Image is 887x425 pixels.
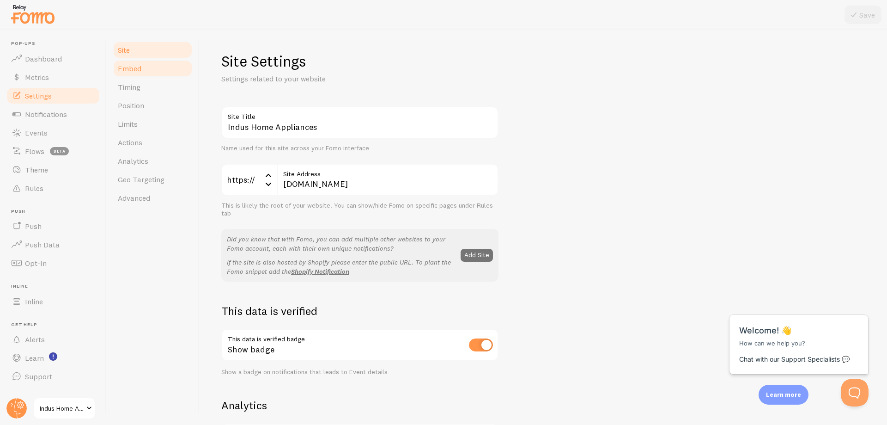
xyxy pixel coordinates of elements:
iframe: Help Scout Beacon - Open [841,379,869,407]
p: Did you know that with Fomo, you can add multiple other websites to your Fomo account, each with ... [227,234,455,253]
span: Push Data [25,240,60,249]
span: Site [118,45,130,55]
a: Flows beta [6,142,101,160]
span: Support [25,372,52,381]
span: Dashboard [25,54,62,63]
span: Theme [25,165,48,174]
span: Rules [25,184,43,193]
span: Position [118,101,144,110]
a: Push Data [6,235,101,254]
p: If the site is also hosted by Shopify please enter the public URL. To plant the Fomo snippet add the [227,258,455,276]
a: Opt-In [6,254,101,272]
h2: Analytics [221,398,498,413]
span: Push [11,209,101,215]
a: Embed [112,59,193,78]
svg: <p>Watch New Feature Tutorials!</p> [49,352,57,361]
a: Site [112,41,193,59]
div: Learn more [759,385,808,405]
span: Analytics [118,156,148,166]
span: Limits [118,119,138,129]
div: This is likely the root of your website. You can show/hide Fomo on specific pages under Rules tab [221,202,498,218]
span: Advanced [118,193,150,203]
label: Site Title [221,106,498,122]
input: myhonestcompany.com [277,164,498,196]
iframe: Help Scout Beacon - Messages and Notifications [725,292,874,379]
span: Alerts [25,335,45,344]
span: Opt-In [25,259,47,268]
div: https:// [221,164,277,196]
a: Settings [6,86,101,105]
a: Shopify Notification [291,267,349,276]
a: Metrics [6,68,101,86]
a: Theme [6,160,101,179]
img: fomo-relay-logo-orange.svg [10,2,56,26]
p: Settings related to your website [221,74,443,84]
span: Pop-ups [11,41,101,47]
span: Push [25,222,42,231]
span: Events [25,128,48,137]
a: Support [6,367,101,386]
div: Show a badge on notifications that leads to Event details [221,368,498,376]
span: Indus Home Appliances [40,403,84,414]
span: Get Help [11,322,101,328]
h2: This data is verified [221,304,498,318]
a: Actions [112,133,193,152]
a: Learn [6,349,101,367]
span: Metrics [25,73,49,82]
span: Learn [25,353,44,363]
span: Timing [118,82,140,92]
span: Settings [25,91,52,100]
a: Events [6,123,101,142]
span: beta [50,147,69,155]
span: Geo Targeting [118,175,164,184]
a: Rules [6,179,101,197]
span: Notifications [25,110,67,119]
span: Actions [118,138,142,147]
a: Position [112,96,193,115]
a: Push [6,217,101,235]
span: Embed [118,64,141,73]
a: Advanced [112,189,193,207]
a: Analytics [112,152,193,170]
div: Name used for this site across your Fomo interface [221,144,498,153]
a: Alerts [6,330,101,349]
label: Site Address [277,164,498,179]
a: Timing [112,78,193,96]
span: Flows [25,147,44,156]
a: Notifications [6,105,101,123]
h1: Site Settings [221,52,498,71]
span: Inline [25,297,43,306]
span: Inline [11,283,101,289]
div: Show badge [221,329,498,363]
a: Inline [6,292,101,311]
a: Limits [112,115,193,133]
a: Indus Home Appliances [33,397,96,419]
p: Learn more [766,390,801,399]
button: Add Site [461,249,493,262]
a: Geo Targeting [112,170,193,189]
a: Dashboard [6,49,101,68]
